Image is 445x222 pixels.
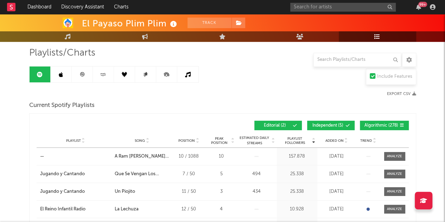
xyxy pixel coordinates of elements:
[208,171,235,178] div: 5
[115,188,135,195] div: Un Piojito
[360,139,372,143] span: Trend
[360,121,409,130] button: Algorithmic(278)
[178,139,195,143] span: Position
[319,153,354,160] div: [DATE]
[82,18,179,29] div: El Payaso Plim Plim
[377,72,412,81] div: Include Features
[364,123,398,128] span: Algorithmic ( 278 )
[40,206,85,213] div: El Reino Infantil Radio
[40,188,85,195] div: Jugando y Cantando
[40,153,111,160] a: —
[208,206,235,213] div: 4
[279,171,316,178] div: 25.338
[319,171,354,178] div: [DATE]
[259,123,291,128] span: Editorial ( 2 )
[115,153,170,160] div: A Ram [PERSON_NAME] [PERSON_NAME]
[312,123,344,128] span: Independent ( 5 )
[29,49,95,57] span: Playlists/Charts
[173,153,205,160] div: 10 / 1088
[387,92,416,96] button: Export CSV
[29,101,95,110] span: Current Spotify Playlists
[238,135,271,146] span: Estimated Daily Streams
[173,188,205,195] div: 11 / 50
[238,171,275,178] div: 494
[115,206,139,213] div: La Lechuza
[173,206,205,213] div: 12 / 50
[40,153,44,160] div: —
[279,188,316,195] div: 25.338
[187,18,231,28] button: Track
[66,139,81,143] span: Playlist
[290,3,396,12] input: Search for artists
[208,188,235,195] div: 3
[208,137,230,145] span: Peak Position
[418,2,427,7] div: 99 +
[307,121,355,130] button: Independent(5)
[313,53,401,67] input: Search Playlists/Charts
[319,206,354,213] div: [DATE]
[208,153,235,160] div: 10
[40,171,85,178] div: Jugando y Cantando
[173,171,205,178] div: 7 / 50
[319,188,354,195] div: [DATE]
[254,121,302,130] button: Editorial(2)
[416,4,421,10] button: 99+
[238,188,275,195] div: 434
[279,206,316,213] div: 10.928
[279,153,316,160] div: 157.878
[325,139,344,143] span: Added On
[135,139,145,143] span: Song
[279,137,311,145] span: Playlist Followers
[40,188,111,195] a: Jugando y Cantando
[40,206,111,213] a: El Reino Infantil Radio
[40,171,111,178] a: Jugando y Cantando
[115,171,170,178] div: Que Se Vengan Los Chicos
